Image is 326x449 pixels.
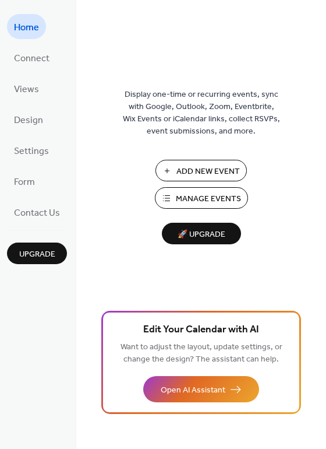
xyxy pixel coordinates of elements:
[143,376,259,402] button: Open AI Assistant
[169,227,234,243] span: 🚀 Upgrade
[176,166,240,178] span: Add New Event
[7,138,56,163] a: Settings
[176,193,241,205] span: Manage Events
[14,142,49,160] span: Settings
[7,199,67,224] a: Contact Us
[121,339,282,367] span: Want to adjust the layout, update settings, or change the design? The assistant can help.
[14,173,35,191] span: Form
[155,187,248,209] button: Manage Events
[14,50,49,68] span: Connect
[14,111,43,129] span: Design
[19,248,55,261] span: Upgrade
[155,160,247,181] button: Add New Event
[162,223,241,244] button: 🚀 Upgrade
[7,14,46,39] a: Home
[161,384,225,397] span: Open AI Assistant
[14,80,39,99] span: Views
[14,19,39,37] span: Home
[7,76,46,101] a: Views
[7,169,42,194] a: Form
[123,89,280,138] span: Display one-time or recurring events, sync with Google, Outlook, Zoom, Eventbrite, Wix Events or ...
[7,243,67,264] button: Upgrade
[143,322,259,338] span: Edit Your Calendar with AI
[7,107,50,132] a: Design
[14,204,60,222] span: Contact Us
[7,45,56,70] a: Connect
